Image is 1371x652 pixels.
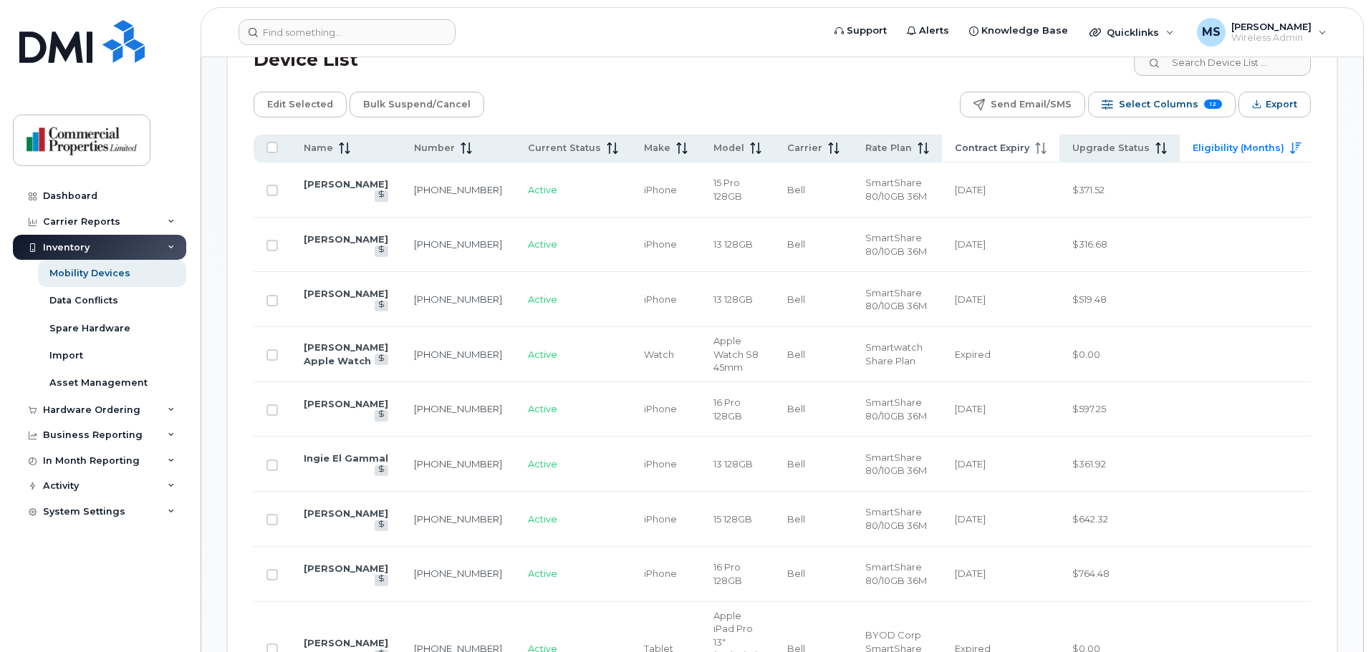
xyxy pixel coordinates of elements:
[713,238,753,250] span: 13 128GB
[1187,18,1337,47] div: Megan Scott
[375,410,388,421] a: View Last Bill
[1134,50,1311,76] input: Search Device List ...
[713,458,753,469] span: 13 128GB
[787,403,805,414] span: Bell
[1072,184,1105,195] span: $371.52
[1072,293,1107,305] span: $519.48
[644,184,677,195] span: iPhone
[824,16,897,45] a: Support
[897,16,959,45] a: Alerts
[254,92,347,117] button: Edit Selected
[414,349,502,360] a: [PHONE_NUMBER]
[375,301,388,311] a: View Last Bill
[304,398,388,409] a: [PERSON_NAME]
[375,354,388,365] a: View Last Bill
[528,403,557,414] span: Active
[1072,238,1107,250] span: $316.68
[414,184,502,195] a: [PHONE_NUMBER]
[865,341,923,366] span: Smartwatch Share Plan
[865,506,927,531] span: SmartShare 80/10GB 36M
[528,184,557,195] span: Active
[865,177,927,202] span: SmartShare 80/10GB 36M
[528,568,557,579] span: Active
[955,568,986,579] span: [DATE]
[787,349,805,360] span: Bell
[713,513,752,525] span: 15 128GB
[1072,349,1100,360] span: $0.00
[528,458,557,469] span: Active
[713,396,742,422] span: 16 Pro 128GB
[304,233,388,245] a: [PERSON_NAME]
[1088,92,1236,117] button: Select Columns 12
[1072,568,1110,579] span: $764.48
[1072,403,1106,414] span: $597.25
[955,142,1029,155] span: Contract Expiry
[375,245,388,256] a: View Last Bill
[865,142,912,155] span: Rate Plan
[528,238,557,250] span: Active
[787,513,805,525] span: Bell
[304,178,388,190] a: [PERSON_NAME]
[375,575,388,585] a: View Last Bill
[787,293,805,305] span: Bell
[414,458,502,469] a: [PHONE_NUMBER]
[847,24,887,38] span: Support
[528,142,601,155] span: Current Status
[528,349,557,360] span: Active
[1193,142,1284,155] span: Eligibility (Months)
[304,452,388,464] a: Ingie El Gammal
[1202,24,1221,41] span: MS
[414,293,502,305] a: [PHONE_NUMBER]
[414,568,502,579] a: [PHONE_NUMBER]
[960,92,1085,117] button: Send Email/SMS
[414,238,502,250] a: [PHONE_NUMBER]
[644,568,677,579] span: iPhone
[644,293,677,305] span: iPhone
[865,452,927,477] span: SmartShare 80/10GB 36M
[981,24,1068,38] span: Knowledge Base
[787,238,805,250] span: Bell
[363,94,471,115] span: Bulk Suspend/Cancel
[304,563,388,574] a: [PERSON_NAME]
[304,142,333,155] span: Name
[304,637,388,648] a: [PERSON_NAME]
[1079,18,1184,47] div: Quicklinks
[955,513,986,525] span: [DATE]
[414,142,455,155] span: Number
[375,465,388,476] a: View Last Bill
[1231,21,1312,32] span: [PERSON_NAME]
[350,92,484,117] button: Bulk Suspend/Cancel
[239,19,456,45] input: Find something...
[644,238,677,250] span: iPhone
[1238,92,1311,117] button: Export
[414,403,502,414] a: [PHONE_NUMBER]
[1072,142,1150,155] span: Upgrade Status
[713,177,742,202] span: 15 Pro 128GB
[304,507,388,519] a: [PERSON_NAME]
[865,232,927,257] span: SmartShare 80/10GB 36M
[713,561,742,586] span: 16 Pro 128GB
[955,184,986,195] span: [DATE]
[713,293,753,305] span: 13 128GB
[644,403,677,414] span: iPhone
[787,458,805,469] span: Bell
[644,458,677,469] span: iPhone
[1107,26,1159,38] span: Quicklinks
[528,513,557,525] span: Active
[1119,94,1198,115] span: Select Columns
[787,184,805,195] span: Bell
[955,403,986,414] span: [DATE]
[787,568,805,579] span: Bell
[528,293,557,305] span: Active
[713,335,759,373] span: Apple Watch S8 45mm
[865,396,927,422] span: SmartShare 80/10GB 36M
[375,190,388,201] a: View Last Bill
[955,458,986,469] span: [DATE]
[644,349,674,360] span: Watch
[955,349,991,360] span: Expired
[644,142,670,155] span: Make
[959,16,1078,45] a: Knowledge Base
[955,238,986,250] span: [DATE]
[1231,32,1312,44] span: Wireless Admin
[254,42,358,79] div: Device List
